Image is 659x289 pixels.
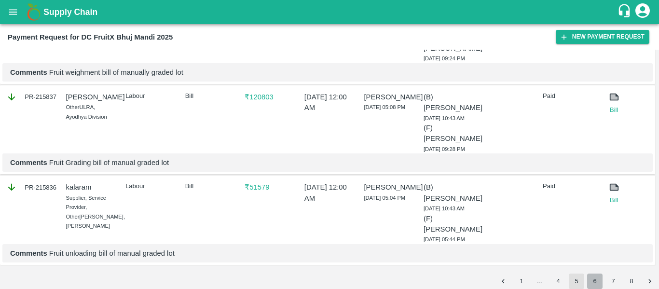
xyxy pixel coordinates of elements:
span: [DATE] 10:43 AM [424,206,465,211]
p: Fruit Grading bill of manual graded lot [10,157,645,168]
button: page 5 [569,274,584,289]
b: Comments [10,69,47,76]
a: Bill [603,195,626,205]
span: Other [66,104,80,110]
p: [PERSON_NAME] [364,182,414,193]
button: Go to next page [642,274,658,289]
button: Go to page 1 [514,274,529,289]
a: Bill [603,105,626,115]
span: [DATE] 05:08 PM [364,104,405,110]
span: [DATE] 09:24 PM [424,55,465,61]
p: (F) [PERSON_NAME] [424,123,474,144]
button: Go to page 6 [587,274,603,289]
p: (F) [PERSON_NAME] [424,213,474,235]
p: [DATE] 12:00 AM [304,182,355,204]
p: [PERSON_NAME] [66,92,116,102]
div: PR-215837 [6,92,56,102]
nav: pagination navigation [494,274,659,289]
p: (B) [PERSON_NAME] [424,182,474,204]
p: (B) [PERSON_NAME] [424,92,474,113]
b: Comments [10,159,47,166]
span: [DATE] 05:04 PM [364,195,405,201]
button: New Payment Request [556,30,649,44]
div: … [532,277,548,286]
p: Fruit weighment bill of manually graded lot [10,67,645,78]
b: Payment Request for DC FruitX Bhuj Mandi 2025 [8,33,173,41]
div: PR-215836 [6,182,56,193]
button: Go to page 7 [605,274,621,289]
button: open drawer [2,1,24,23]
p: [PERSON_NAME] [364,92,414,102]
b: Comments [10,249,47,257]
p: ₹ 51579 [245,182,295,193]
b: Supply Chain [43,7,97,17]
button: Go to page 4 [550,274,566,289]
p: [DATE] 12:00 AM [304,92,355,113]
span: [DATE] 09:28 PM [424,146,465,152]
a: Supply Chain [43,5,617,19]
span: [DATE] 05:44 PM [424,236,465,242]
p: Paid [543,182,593,191]
p: Fruit unloading bill of manual graded lot [10,248,645,259]
button: Go to page 8 [624,274,639,289]
span: Supplier, Service Provider, Other [66,195,106,220]
p: kalaram [66,182,116,193]
p: Paid [543,92,593,101]
p: Bill [185,92,235,101]
img: logo [24,2,43,22]
div: customer-support [617,3,634,21]
span: [DATE] 10:43 AM [424,115,465,121]
span: ULRA, Ayodhya Division [66,104,107,120]
p: Labour [125,182,176,191]
p: Bill [185,182,235,191]
p: ₹ 120803 [245,92,295,102]
p: Labour [125,92,176,101]
div: account of current user [634,2,651,22]
button: Go to previous page [495,274,511,289]
span: [PERSON_NAME], [PERSON_NAME] [66,214,125,229]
